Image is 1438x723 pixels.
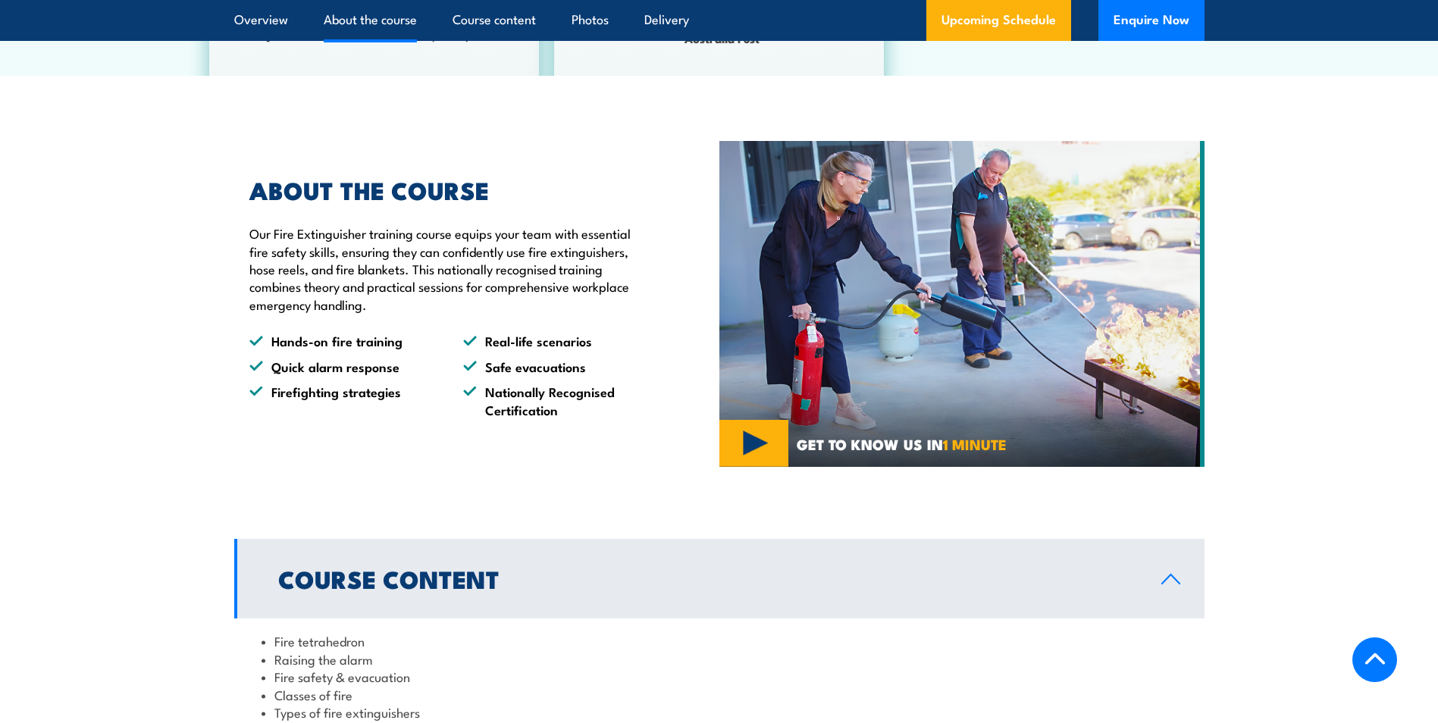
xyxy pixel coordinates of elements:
li: Hands-on fire training [249,332,436,349]
img: Fire Safety Training [719,141,1205,467]
li: Safe evacuations [463,358,650,375]
li: Firefighting strategies [249,383,436,418]
a: Course Content [234,539,1205,618]
li: Fire tetrahedron [262,632,1177,649]
h2: ABOUT THE COURSE [249,179,650,200]
li: Quick alarm response [249,358,436,375]
li: Real-life scenarios [463,332,650,349]
li: Types of fire extinguishers [262,703,1177,721]
p: Our Fire Extinguisher training course equips your team with essential fire safety skills, ensurin... [249,224,650,313]
li: Fire safety & evacuation [262,668,1177,685]
h2: Course Content [278,568,1137,589]
strong: 1 MINUTE [943,433,1007,455]
span: GET TO KNOW US IN [797,437,1007,451]
li: Raising the alarm [262,650,1177,668]
li: Classes of fire [262,686,1177,703]
li: Nationally Recognised Certification [463,383,650,418]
